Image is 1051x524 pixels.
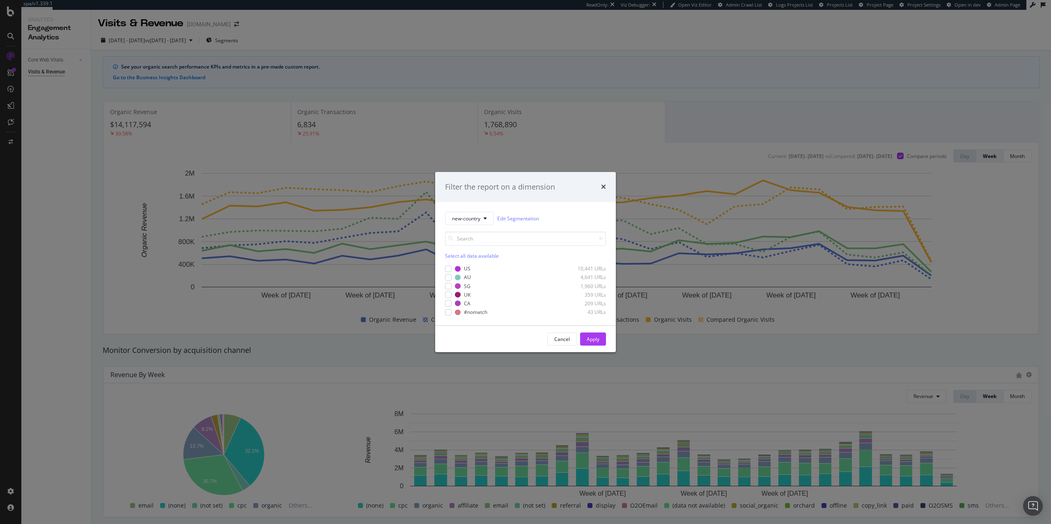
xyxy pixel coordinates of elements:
[445,231,606,246] input: Search
[464,309,487,316] div: #nomatch
[566,283,606,290] div: 1,960 URLs
[1023,496,1043,516] div: Open Intercom Messenger
[497,214,539,223] a: Edit Segmentation
[435,172,616,352] div: modal
[566,309,606,316] div: 43 URLs
[547,332,577,346] button: Cancel
[566,300,606,307] div: 209 URLs
[445,252,606,259] div: Select all data available
[445,212,494,225] button: new-country
[566,265,606,272] div: 10,441 URLs
[587,336,599,343] div: Apply
[554,336,570,343] div: Cancel
[464,283,470,290] div: SG
[452,215,480,222] span: new-country
[464,265,470,272] div: US
[464,291,470,298] div: UK
[566,291,606,298] div: 359 URLs
[445,182,555,192] div: Filter the report on a dimension
[464,274,471,281] div: AU
[580,332,606,346] button: Apply
[601,182,606,192] div: times
[566,274,606,281] div: 4,641 URLs
[464,300,470,307] div: CA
